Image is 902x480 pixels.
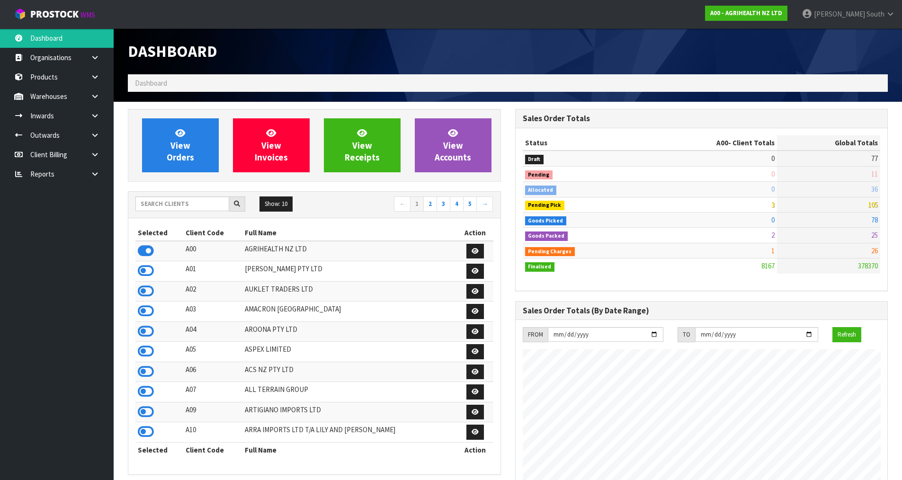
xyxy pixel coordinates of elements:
[771,231,775,240] span: 2
[135,442,183,457] th: Selected
[242,225,457,240] th: Full Name
[814,9,865,18] span: [PERSON_NAME]
[771,246,775,255] span: 1
[183,321,243,342] td: A04
[771,200,775,209] span: 3
[242,321,457,342] td: AROONA PTY LTD
[463,196,477,212] a: 5
[871,231,878,240] span: 25
[832,327,861,342] button: Refresh
[457,442,493,457] th: Action
[771,185,775,194] span: 0
[183,225,243,240] th: Client Code
[523,306,881,315] h3: Sales Order Totals (By Date Range)
[457,225,493,240] th: Action
[135,79,167,88] span: Dashboard
[415,118,491,172] a: ViewAccounts
[242,442,457,457] th: Full Name
[761,261,775,270] span: 8167
[255,127,288,163] span: View Invoices
[183,302,243,322] td: A03
[525,186,557,195] span: Allocated
[183,362,243,382] td: A06
[871,246,878,255] span: 26
[437,196,450,212] a: 3
[183,442,243,457] th: Client Code
[678,327,695,342] div: TO
[423,196,437,212] a: 2
[80,10,95,19] small: WMS
[259,196,293,212] button: Show: 10
[525,247,575,257] span: Pending Charges
[242,382,457,402] td: ALL TERRAIN GROUP
[871,169,878,178] span: 11
[523,114,881,123] h3: Sales Order Totals
[183,241,243,261] td: A00
[324,118,401,172] a: ViewReceipts
[183,402,243,422] td: A09
[183,422,243,443] td: A10
[242,261,457,282] td: [PERSON_NAME] PTY LTD
[525,170,553,180] span: Pending
[394,196,411,212] a: ←
[183,342,243,362] td: A05
[523,135,641,151] th: Status
[135,225,183,240] th: Selected
[523,327,548,342] div: FROM
[525,155,544,164] span: Draft
[242,302,457,322] td: AMACRON [GEOGRAPHIC_DATA]
[242,402,457,422] td: ARTIGIANO IMPORTS LTD
[435,127,471,163] span: View Accounts
[242,342,457,362] td: ASPEX LIMITED
[242,422,457,443] td: ARRA IMPORTS LTD T/A LILY AND [PERSON_NAME]
[167,127,194,163] span: View Orders
[771,169,775,178] span: 0
[871,154,878,163] span: 77
[142,118,219,172] a: ViewOrders
[183,281,243,302] td: A02
[233,118,310,172] a: ViewInvoices
[410,196,424,212] a: 1
[476,196,493,212] a: →
[710,9,782,17] strong: A00 - AGRIHEALTH NZ LTD
[705,6,787,21] a: A00 - AGRIHEALTH NZ LTD
[525,262,555,272] span: Finalised
[771,215,775,224] span: 0
[525,201,565,210] span: Pending Pick
[242,362,457,382] td: ACS NZ PTY LTD
[183,261,243,282] td: A01
[128,41,217,61] span: Dashboard
[871,215,878,224] span: 78
[450,196,464,212] a: 4
[866,9,884,18] span: South
[135,196,229,211] input: Search clients
[183,382,243,402] td: A07
[14,8,26,20] img: cube-alt.png
[525,216,567,226] span: Goods Picked
[868,200,878,209] span: 105
[871,185,878,194] span: 36
[716,138,728,147] span: A00
[322,196,493,213] nav: Page navigation
[345,127,380,163] span: View Receipts
[525,231,568,241] span: Goods Packed
[30,8,79,20] span: ProStock
[242,281,457,302] td: AUKLET TRADERS LTD
[858,261,878,270] span: 378370
[242,241,457,261] td: AGRIHEALTH NZ LTD
[641,135,777,151] th: - Client Totals
[771,154,775,163] span: 0
[777,135,880,151] th: Global Totals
